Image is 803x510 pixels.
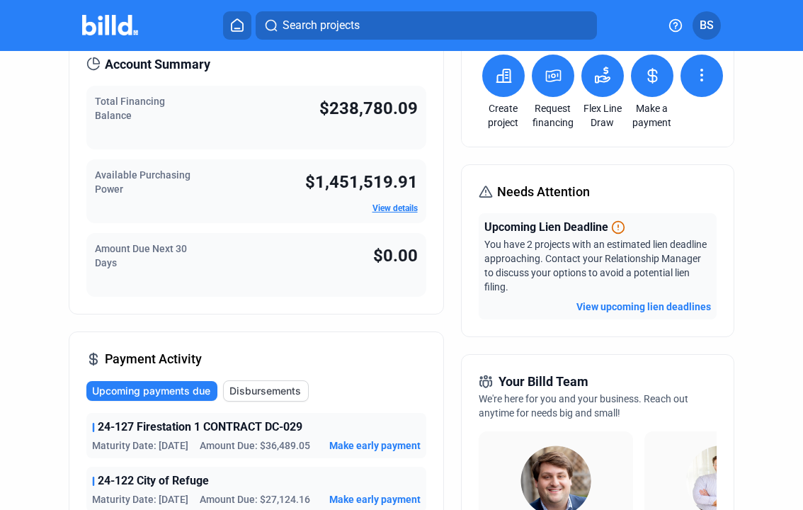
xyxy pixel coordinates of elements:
[95,243,187,268] span: Amount Due Next 30 Days
[229,384,301,398] span: Disbursements
[499,372,588,392] span: Your Billd Team
[627,101,677,130] a: Make a payment
[92,384,210,398] span: Upcoming payments due
[484,239,707,293] span: You have 2 projects with an estimated lien deadline approaching. Contact your Relationship Manage...
[319,98,418,118] span: $238,780.09
[105,55,210,74] span: Account Summary
[329,492,421,506] button: Make early payment
[223,380,309,402] button: Disbursements
[105,349,202,369] span: Payment Activity
[200,492,310,506] span: Amount Due: $27,124.16
[92,492,188,506] span: Maturity Date: [DATE]
[479,101,528,130] a: Create project
[95,96,165,121] span: Total Financing Balance
[479,393,688,419] span: We're here for you and your business. Reach out anytime for needs big and small!
[693,11,721,40] button: BS
[98,419,302,436] span: 24-127 Firestation 1 CONTRACT DC-029
[86,381,217,401] button: Upcoming payments due
[700,17,714,34] span: BS
[576,300,711,314] button: View upcoming lien deadlines
[95,169,190,195] span: Available Purchasing Power
[484,219,608,236] span: Upcoming Lien Deadline
[256,11,597,40] button: Search projects
[200,438,310,453] span: Amount Due: $36,489.05
[373,246,418,266] span: $0.00
[283,17,360,34] span: Search projects
[578,101,627,130] a: Flex Line Draw
[305,172,418,192] span: $1,451,519.91
[82,15,138,35] img: Billd Company Logo
[329,438,421,453] button: Make early payment
[528,101,578,130] a: Request financing
[98,472,209,489] span: 24-122 City of Refuge
[372,203,418,213] a: View details
[92,438,188,453] span: Maturity Date: [DATE]
[497,182,590,202] span: Needs Attention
